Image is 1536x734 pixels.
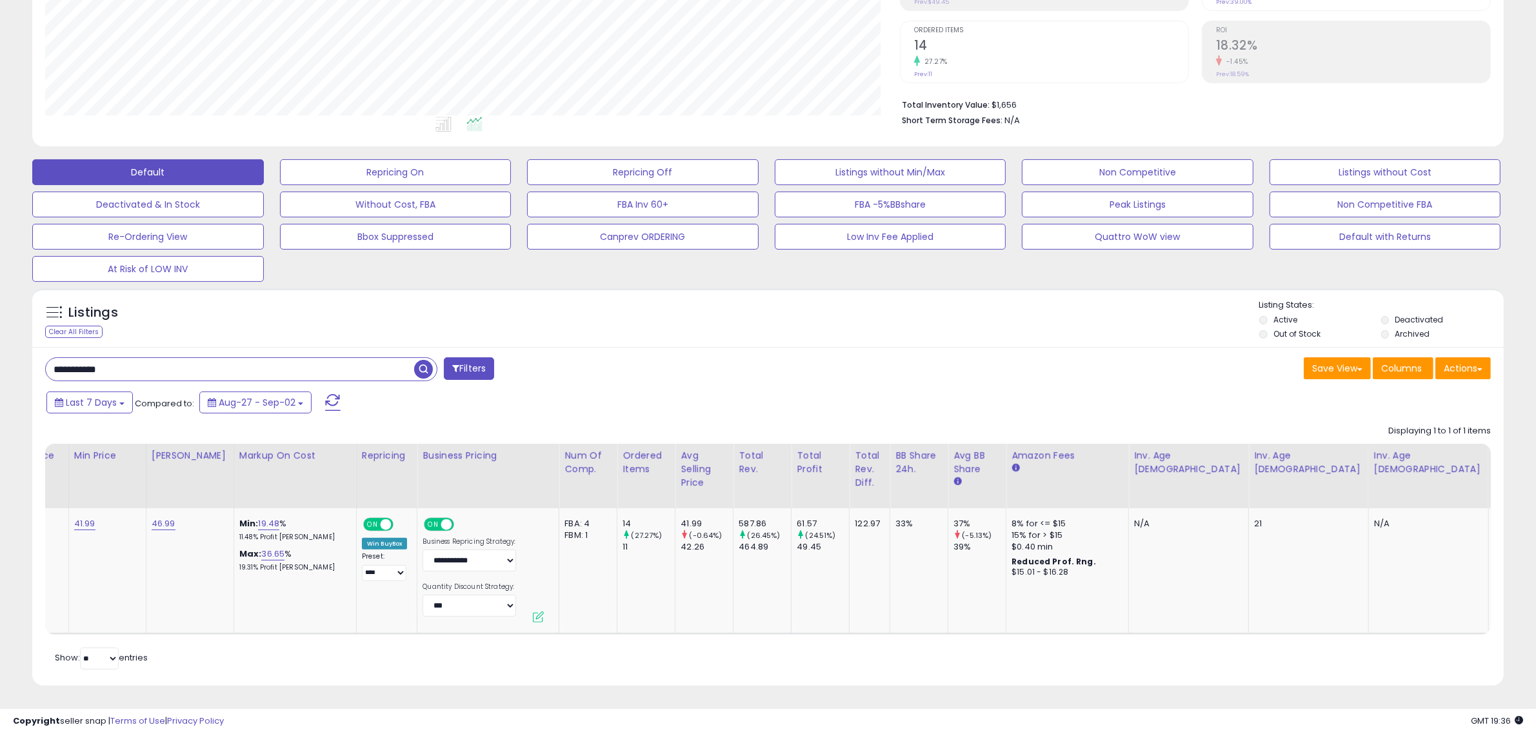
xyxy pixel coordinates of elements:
a: Terms of Use [110,715,165,727]
div: Markup on Cost [239,449,351,462]
button: Filters [444,357,494,380]
small: Amazon Fees. [1012,462,1019,474]
p: Listing States: [1259,299,1504,312]
small: (-0.64%) [690,530,723,541]
b: Reduced Prof. Rng. [1012,556,1096,567]
small: Avg BB Share. [953,476,961,488]
div: % [239,518,346,542]
button: Last 7 Days [46,392,133,413]
strong: Copyright [13,715,60,727]
div: 37% [953,518,1006,530]
button: Default with Returns [1270,224,1501,250]
a: 41.99 [74,517,95,530]
small: Prev: 11 [914,70,932,78]
label: Out of Stock [1273,328,1321,339]
a: 19.48 [258,517,279,530]
div: 8% for <= $15 [1012,518,1119,530]
b: Total Inventory Value: [902,99,990,110]
h5: Listings [68,304,118,322]
span: Aug-27 - Sep-02 [219,396,295,409]
div: Num of Comp. [564,449,612,476]
div: 42.26 [681,541,733,553]
div: $15.01 - $16.28 [1012,567,1119,578]
div: BB Share 24h. [895,449,943,476]
b: Short Term Storage Fees: [902,115,1002,126]
div: Avg Selling Price [681,449,728,490]
button: Repricing Off [527,159,759,185]
div: [PERSON_NAME] [152,449,228,462]
button: Quattro WoW view [1022,224,1253,250]
div: 33% [895,518,938,530]
button: Non Competitive FBA [1270,192,1501,217]
div: 61.57 [797,518,849,530]
a: Privacy Policy [167,715,224,727]
div: $0.40 min [1012,541,1119,553]
span: ON [364,519,381,530]
li: $1,656 [902,96,1481,112]
div: Min Price [74,449,141,462]
div: Avg BB Share [953,449,1001,476]
div: Total Rev. Diff. [855,449,884,490]
div: 41.99 [681,518,733,530]
div: Clear All Filters [45,326,103,338]
div: Win BuyBox [362,538,408,550]
label: Business Repricing Strategy: [423,537,516,546]
div: N/A [1134,518,1239,530]
span: Columns [1381,362,1422,375]
div: 11 [623,541,675,553]
div: 122.97 [855,518,880,530]
button: Listings without Cost [1270,159,1501,185]
a: 46.99 [152,517,175,530]
div: Amazon Fees [1012,449,1123,462]
small: -1.45% [1222,57,1248,66]
div: Displaying 1 to 1 of 1 items [1388,425,1491,437]
button: Non Competitive [1022,159,1253,185]
div: 21 [1254,518,1359,530]
div: 587.86 [739,518,791,530]
button: Save View [1304,357,1371,379]
span: N/A [1004,114,1020,126]
span: Show: entries [55,651,148,664]
button: Columns [1373,357,1433,379]
span: ON [426,519,442,530]
a: 36.65 [261,548,284,560]
div: Inv. Age [DEMOGRAPHIC_DATA] [1254,449,1363,476]
span: ROI [1216,27,1490,34]
label: Quantity Discount Strategy: [423,582,516,591]
div: Inv. Age [DEMOGRAPHIC_DATA] [1374,449,1483,476]
div: 39% [953,541,1006,553]
div: FBM: 1 [564,530,607,541]
div: 464.89 [739,541,791,553]
th: The percentage added to the cost of goods (COGS) that forms the calculator for Min & Max prices. [234,444,356,508]
button: At Risk of LOW INV [32,256,264,282]
div: Total Rev. [739,449,786,476]
button: Without Cost, FBA [280,192,512,217]
span: Last 7 Days [66,396,117,409]
small: 27.27% [920,57,948,66]
b: Max: [239,548,262,560]
div: 49.45 [797,541,849,553]
p: 11.48% Profit [PERSON_NAME] [239,533,346,542]
div: Inv. Age [DEMOGRAPHIC_DATA] [1134,449,1243,476]
div: N/A [1374,518,1479,530]
button: Repricing On [280,159,512,185]
small: (24.51%) [806,530,836,541]
div: Ordered Items [623,449,670,476]
small: Prev: 18.59% [1216,70,1249,78]
div: Preset: [362,552,408,581]
div: Total Profit [797,449,844,476]
h2: 14 [914,38,1188,55]
button: Deactivated & In Stock [32,192,264,217]
button: FBA Inv 60+ [527,192,759,217]
small: (27.27%) [632,530,663,541]
button: FBA -5%BBshare [775,192,1006,217]
div: Business Pricing [423,449,554,462]
small: (-5.13%) [962,530,992,541]
button: Re-Ordering View [32,224,264,250]
button: Listings without Min/Max [775,159,1006,185]
button: Low Inv Fee Applied [775,224,1006,250]
h2: 18.32% [1216,38,1490,55]
p: 19.31% Profit [PERSON_NAME] [239,563,346,572]
div: FBA: 4 [564,518,607,530]
span: 2025-09-11 19:36 GMT [1471,715,1523,727]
